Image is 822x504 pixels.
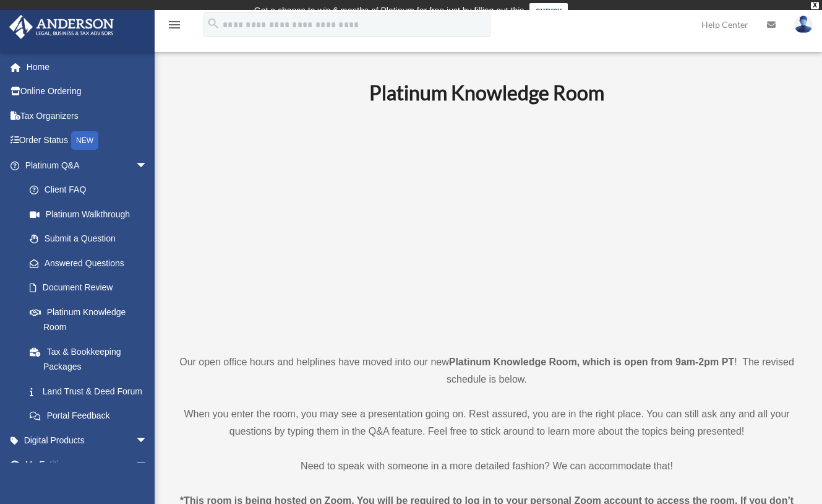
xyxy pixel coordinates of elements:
[17,300,160,339] a: Platinum Knowledge Room
[207,17,220,30] i: search
[17,202,166,227] a: Platinum Walkthrough
[135,153,160,178] span: arrow_drop_down
[6,15,118,39] img: Anderson Advisors Platinum Portal
[449,357,734,367] strong: Platinum Knowledge Room, which is open from 9am-2pm PT
[17,404,166,428] a: Portal Feedback
[17,251,166,276] a: Answered Questions
[167,22,182,32] a: menu
[135,428,160,453] span: arrow_drop_down
[369,80,604,105] b: Platinum Knowledge Room
[135,453,160,478] span: arrow_drop_down
[301,121,672,331] iframe: 231110_Toby_KnowledgeRoom
[9,153,166,178] a: Platinum Q&Aarrow_drop_down
[17,276,166,300] a: Document Review
[9,428,166,453] a: Digital Productsarrow_drop_down
[9,79,166,104] a: Online Ordering
[9,103,166,128] a: Tax Organizers
[9,54,166,79] a: Home
[529,3,568,18] a: survey
[811,2,819,9] div: close
[176,354,797,388] p: Our open office hours and helplines have moved into our new ! The revised schedule is below.
[9,128,166,154] a: Order StatusNEW
[71,131,98,150] div: NEW
[176,406,797,440] p: When you enter the room, you may see a presentation going on. Rest assured, you are in the right ...
[254,3,524,18] div: Get a chance to win 6 months of Platinum for free just by filling out this
[176,458,797,475] p: Need to speak with someone in a more detailed fashion? We can accommodate that!
[794,15,813,33] img: User Pic
[17,227,166,251] a: Submit a Question
[17,379,166,404] a: Land Trust & Deed Forum
[17,339,166,379] a: Tax & Bookkeeping Packages
[167,17,182,32] i: menu
[9,453,166,477] a: My Entitiesarrow_drop_down
[17,178,166,202] a: Client FAQ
